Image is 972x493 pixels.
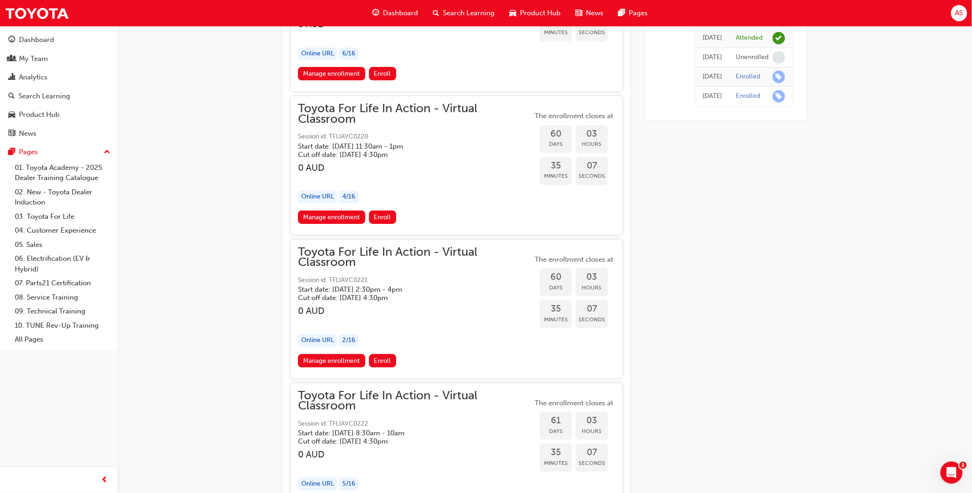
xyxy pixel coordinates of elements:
[576,458,608,469] span: Seconds
[8,111,15,119] span: car-icon
[8,92,15,101] span: search-icon
[298,48,337,60] div: Online URL
[374,213,391,221] span: Enroll
[532,254,615,265] span: The enrollment closes at
[576,304,608,314] span: 07
[576,283,608,293] span: Hours
[611,4,655,23] a: pages-iconPages
[11,185,114,210] a: 02. New - Toyota Dealer Induction
[298,247,615,371] button: Toyota For Life In Action - Virtual ClassroomSession id: TFLIAVC0221Start date: [DATE] 2:30pm - 4...
[369,354,397,367] button: Enroll
[298,354,365,367] a: Manage enrollment
[443,8,495,18] span: Search Learning
[951,5,967,21] button: AS
[520,8,561,18] span: Product Hub
[298,285,518,294] h5: Start date: [DATE] 2:30pm - 4pm
[703,72,722,82] div: Fri May 30 2025 15:55:30 GMT+0930 (Australian Central Standard Time)
[11,290,114,305] a: 08. Service Training
[532,398,615,409] span: The enrollment closes at
[383,8,418,18] span: Dashboard
[941,462,963,484] iframe: Intercom live chat
[298,478,337,490] div: Online URL
[586,8,603,18] span: News
[19,35,54,45] div: Dashboard
[773,90,785,102] span: learningRecordVerb_ENROLL-icon
[576,129,608,139] span: 03
[339,191,358,203] div: 4 / 16
[11,238,114,252] a: 05. Sales
[8,148,15,156] span: pages-icon
[703,52,722,63] div: Fri May 30 2025 15:55:59 GMT+0930 (Australian Central Standard Time)
[298,162,532,173] h3: 0 AUD
[736,53,769,62] div: Unenrolled
[11,319,114,333] a: 10. TUNE Rev-Up Training
[365,4,425,23] a: guage-iconDashboard
[540,426,572,437] span: Days
[11,161,114,185] a: 01. Toyota Academy - 2025 Dealer Training Catalogue
[11,252,114,276] a: 06. Electrification (EV & Hybrid)
[298,294,518,302] h5: Cut off date: [DATE] 4:30pm
[298,132,532,142] span: Session id: TFLIAVC0220
[540,161,572,171] span: 35
[372,7,379,19] span: guage-icon
[540,283,572,293] span: Days
[298,275,532,286] span: Session id: TFLIAVC0221
[509,7,516,19] span: car-icon
[11,304,114,319] a: 09. Technical Training
[298,67,365,80] a: Manage enrollment
[11,276,114,290] a: 07. Parts21 Certification
[773,32,785,44] span: learningRecordVerb_ATTEND-icon
[8,73,15,82] span: chart-icon
[4,69,114,86] a: Analytics
[18,91,70,102] div: Search Learning
[8,55,15,63] span: people-icon
[8,36,15,44] span: guage-icon
[576,272,608,283] span: 03
[540,458,572,469] span: Minutes
[19,72,48,83] div: Analytics
[576,447,608,458] span: 07
[568,4,611,23] a: news-iconNews
[703,91,722,102] div: Thu Apr 03 2025 16:35:51 GMT+1030 (Australian Central Daylight Time)
[298,419,532,429] span: Session id: TFLIAVC0222
[540,27,572,38] span: Minutes
[11,332,114,347] a: All Pages
[736,72,761,81] div: Enrolled
[101,475,108,486] span: prev-icon
[540,272,572,283] span: 60
[540,304,572,314] span: 35
[540,415,572,426] span: 61
[374,70,391,78] span: Enroll
[576,426,608,437] span: Hours
[298,334,337,347] div: Online URL
[736,92,761,101] div: Enrolled
[540,129,572,139] span: 60
[576,27,608,38] span: Seconds
[4,144,114,161] button: Pages
[298,391,532,411] span: Toyota For Life In Action - Virtual Classroom
[773,51,785,64] span: learningRecordVerb_NONE-icon
[4,125,114,142] a: News
[629,8,648,18] span: Pages
[576,139,608,150] span: Hours
[19,128,36,139] div: News
[11,210,114,224] a: 03. Toyota For Life
[11,223,114,238] a: 04. Customer Experience
[502,4,568,23] a: car-iconProduct Hub
[576,161,608,171] span: 07
[960,462,967,469] span: 1
[425,4,502,23] a: search-iconSearch Learning
[298,247,532,268] span: Toyota For Life In Action - Virtual Classroom
[298,210,365,224] a: Manage enrollment
[576,171,608,181] span: Seconds
[339,478,358,490] div: 5 / 16
[5,3,69,24] img: Trak
[8,130,15,138] span: news-icon
[298,103,615,228] button: Toyota For Life In Action - Virtual ClassroomSession id: TFLIAVC0220Start date: [DATE] 11:30am - ...
[540,447,572,458] span: 35
[369,67,397,80] button: Enroll
[773,71,785,83] span: learningRecordVerb_ENROLL-icon
[433,7,439,19] span: search-icon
